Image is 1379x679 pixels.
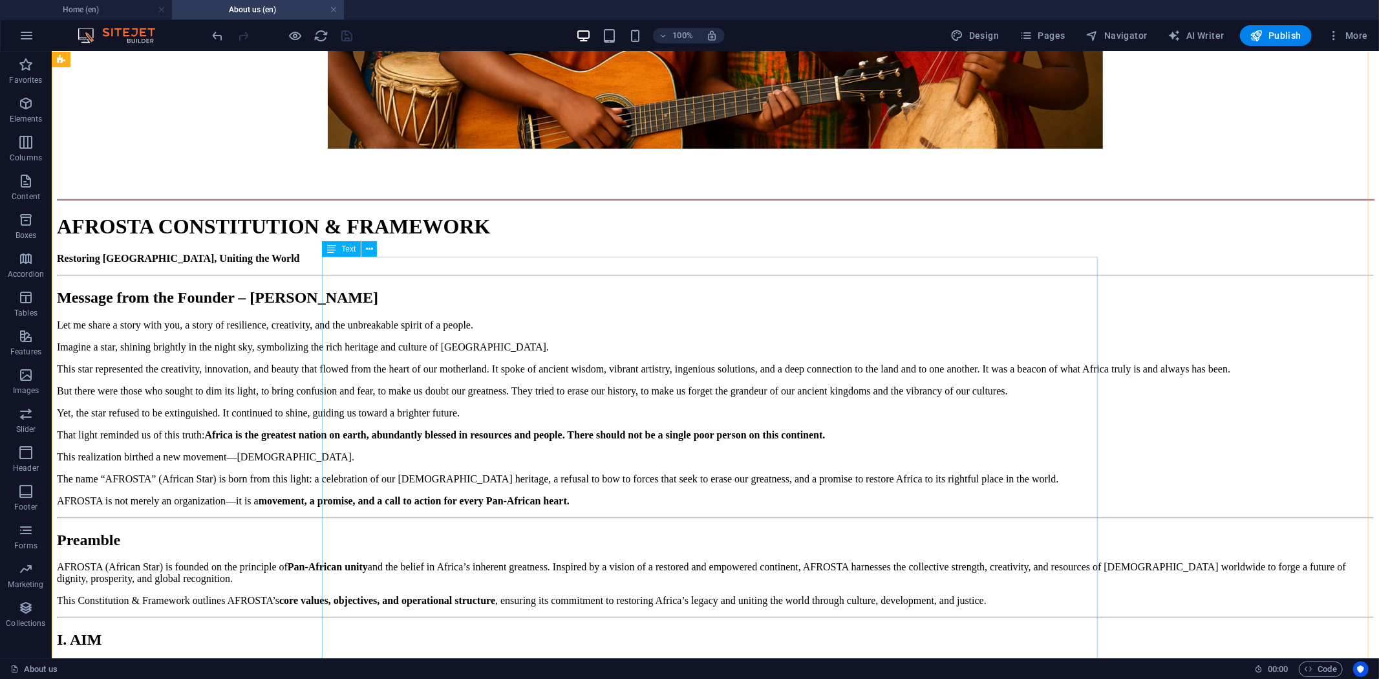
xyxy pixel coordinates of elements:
[9,75,42,85] p: Favorites
[12,191,40,202] p: Content
[314,28,329,43] i: Reload page
[1020,29,1065,42] span: Pages
[1268,662,1288,677] span: 00 00
[14,308,37,318] p: Tables
[211,28,226,43] i: Undo: Change text (Ctrl+Z)
[341,245,356,253] span: Text
[16,424,36,435] p: Slider
[288,28,303,43] button: Click here to leave preview mode and continue editing
[13,385,39,396] p: Images
[74,28,171,43] img: Editor Logo
[10,662,58,677] a: Click to cancel selection. Double-click to open Pages
[672,28,693,43] h6: 100%
[1163,25,1230,46] button: AI Writer
[314,28,329,43] button: reload
[16,230,37,241] p: Boxes
[210,28,226,43] button: undo
[1086,29,1148,42] span: Navigator
[951,29,1000,42] span: Design
[1353,662,1369,677] button: Usercentrics
[14,541,37,551] p: Forms
[1250,29,1301,42] span: Publish
[1254,662,1288,677] h6: Session time
[1327,29,1368,42] span: More
[8,579,43,590] p: Marketing
[1240,25,1312,46] button: Publish
[10,347,41,357] p: Features
[172,3,344,17] h4: About us (en)
[1168,29,1224,42] span: AI Writer
[1277,664,1279,674] span: :
[13,463,39,473] p: Header
[1014,25,1070,46] button: Pages
[946,25,1005,46] button: Design
[1299,662,1343,677] button: Code
[6,618,45,629] p: Collections
[653,28,699,43] button: 100%
[706,30,718,41] i: On resize automatically adjust zoom level to fit chosen device.
[14,502,37,512] p: Footer
[10,153,42,163] p: Columns
[1322,25,1373,46] button: More
[1305,662,1337,677] span: Code
[1081,25,1153,46] button: Navigator
[10,114,43,124] p: Elements
[8,269,44,279] p: Accordion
